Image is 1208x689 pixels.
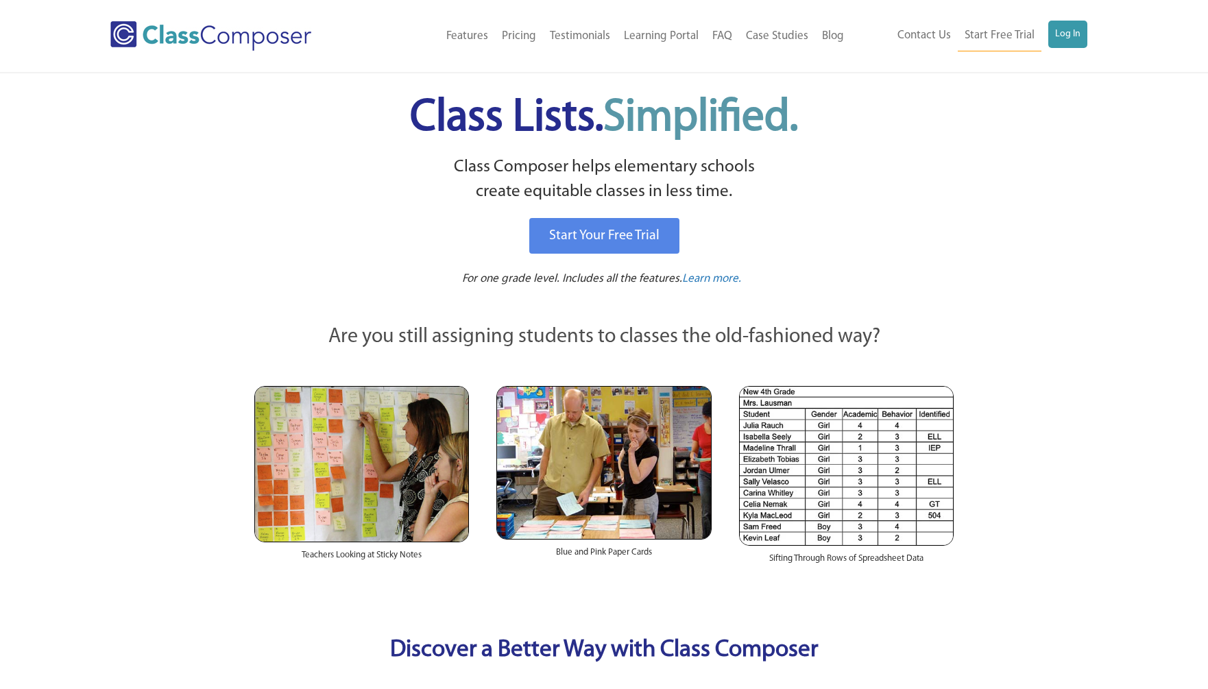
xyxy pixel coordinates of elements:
a: Features [439,21,495,51]
a: Pricing [495,21,543,51]
div: Sifting Through Rows of Spreadsheet Data [739,546,954,579]
span: Simplified. [603,96,798,141]
a: Contact Us [891,21,958,51]
a: FAQ [705,21,739,51]
p: Are you still assigning students to classes the old-fashioned way? [254,322,954,352]
a: Learning Portal [617,21,705,51]
div: Blue and Pink Paper Cards [496,540,711,572]
a: Start Your Free Trial [529,218,679,254]
a: Learn more. [682,271,741,288]
a: Log In [1048,21,1087,48]
nav: Header Menu [367,21,851,51]
div: Teachers Looking at Sticky Notes [254,542,469,575]
a: Start Free Trial [958,21,1041,51]
span: Class Lists. [410,96,798,141]
a: Testimonials [543,21,617,51]
a: Blog [815,21,851,51]
span: For one grade level. Includes all the features. [462,273,682,285]
span: Start Your Free Trial [549,229,660,243]
p: Discover a Better Way with Class Composer [241,633,967,668]
img: Blue and Pink Paper Cards [496,386,711,539]
img: Spreadsheets [739,386,954,546]
p: Class Composer helps elementary schools create equitable classes in less time. [252,155,956,205]
img: Teachers Looking at Sticky Notes [254,386,469,542]
img: Class Composer [110,21,311,51]
span: Learn more. [682,273,741,285]
nav: Header Menu [851,21,1087,51]
a: Case Studies [739,21,815,51]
